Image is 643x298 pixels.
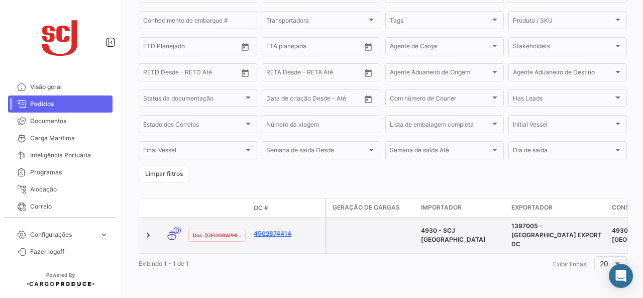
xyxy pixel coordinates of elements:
[99,230,109,239] span: expand_more
[266,70,284,77] input: Desde
[390,44,490,51] span: Agente de Carga
[390,148,490,155] span: Semana de saída Até
[30,185,109,194] span: Alocação
[333,203,400,212] span: Geração de cargas
[513,96,613,104] span: Has Loads
[238,65,253,80] button: Open calendar
[30,134,109,143] span: Carga Marítima
[390,18,490,25] span: Tags
[8,78,113,95] a: Visão geral
[184,204,250,212] datatable-header-cell: Estado Doc.
[511,222,602,248] span: 1397005 - TOLUCA EXPORT DC
[8,181,113,198] a: Alocação
[168,70,213,77] input: Até
[168,44,213,51] input: Até
[266,148,367,155] span: Semana de saída Desde
[361,39,376,54] button: Open calendar
[30,100,109,109] span: Pedidos
[30,202,109,211] span: Correio
[266,96,284,104] input: Desde
[511,203,553,212] span: Exportador
[600,259,608,268] span: 20
[35,12,85,62] img: scj_logo1.svg
[513,148,613,155] span: Dia de saída
[266,18,367,25] span: Transportadora
[513,44,613,51] span: Stakeholders
[250,200,325,217] datatable-header-cell: OC #
[143,44,161,51] input: Desde
[143,230,153,240] a: Expand/Collapse Row
[513,18,613,25] span: Produto / SKU
[30,168,109,177] span: Programas
[159,204,184,212] datatable-header-cell: Modo de Transporte
[361,91,376,107] button: Open calendar
[254,229,321,238] a: 4502874414
[513,123,613,130] span: Initial Vessel
[609,264,633,288] div: Abrir Intercom Messenger
[8,95,113,113] a: Pedidos
[291,70,337,77] input: Até
[291,44,337,51] input: Até
[30,117,109,126] span: Documentos
[390,70,490,77] span: Agente Aduaneiro de Origem
[513,70,613,77] span: Agente Aduaneiro de Destino
[139,166,189,182] button: Limpar filtros
[238,39,253,54] button: Open calendar
[254,204,268,213] span: OC #
[8,113,113,130] a: Documentos
[139,260,189,267] span: Exibindo 1 - 1 de 1
[174,227,181,234] span: 0
[8,198,113,215] a: Correio
[327,199,417,217] datatable-header-cell: Geração de cargas
[30,82,109,91] span: Visão geral
[390,123,490,130] span: Lista de embalagem completa
[266,44,284,51] input: Desde
[390,96,490,104] span: Com número de Courier
[417,199,507,217] datatable-header-cell: Importador
[143,96,244,104] span: Status da documentação
[8,147,113,164] a: Inteligência Portuária
[193,231,241,239] span: Doc. [GEOGRAPHIC_DATA]
[143,123,244,130] span: Estado dos Correios
[30,247,109,256] span: Fazer logoff
[8,130,113,147] a: Carga Marítima
[361,65,376,80] button: Open calendar
[8,164,113,181] a: Programas
[30,151,109,160] span: Inteligência Portuária
[30,230,95,239] span: Configurações
[507,199,608,217] datatable-header-cell: Exportador
[421,203,462,212] span: Importador
[143,70,161,77] input: Desde
[421,227,486,243] span: 4930 - SCJ Brasil
[553,260,586,268] span: Exibir linhas
[291,96,337,104] input: Até
[143,148,244,155] span: Final Vessel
